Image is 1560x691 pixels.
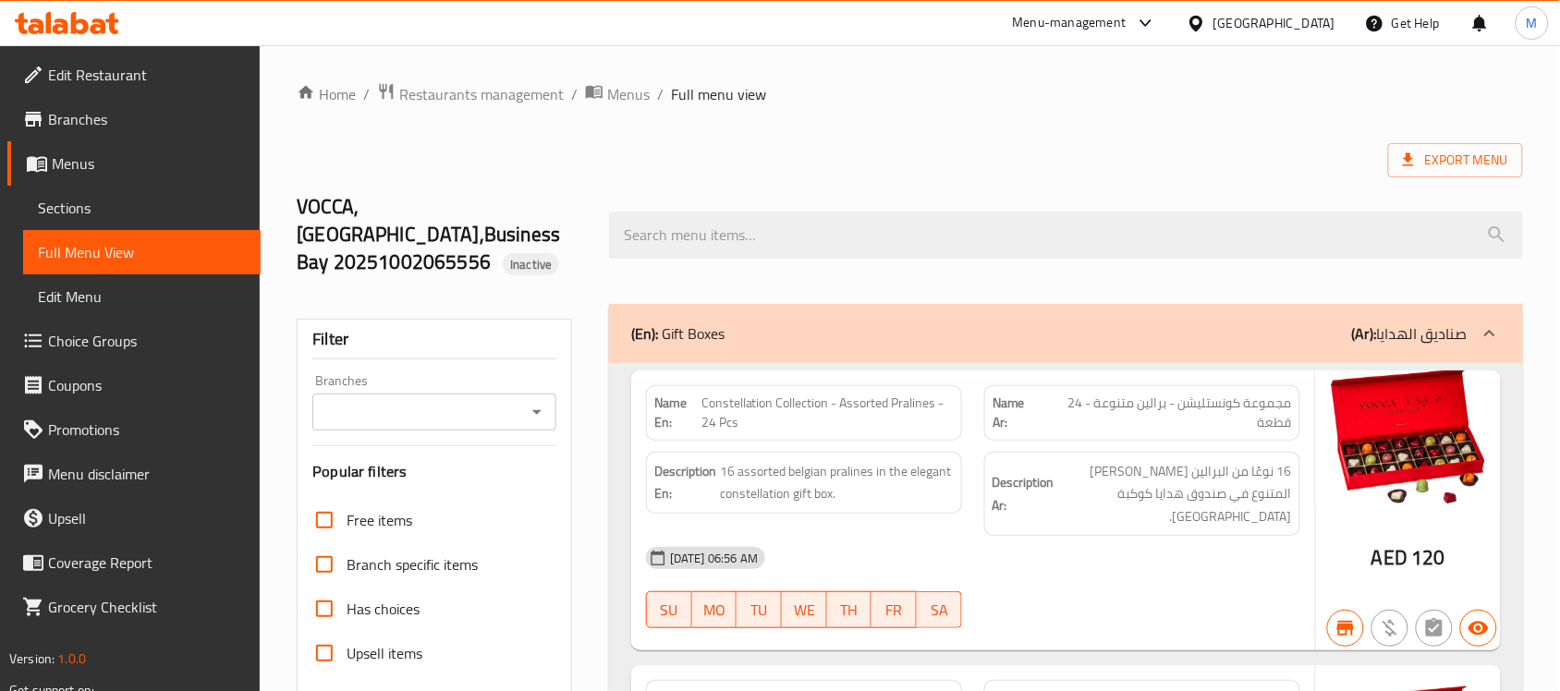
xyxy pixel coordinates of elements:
[23,186,261,230] a: Sections
[789,597,820,624] span: WE
[9,647,55,671] span: Version:
[38,197,246,219] span: Sections
[993,394,1041,432] strong: Name Ar:
[1041,394,1292,432] span: مجموعة كونستليشن - برالين متنوعة - 24 قطعة
[835,597,865,624] span: TH
[700,597,730,624] span: MO
[782,591,827,628] button: WE
[879,597,909,624] span: FR
[7,363,261,407] a: Coupons
[347,598,420,620] span: Has choices
[917,591,962,628] button: SA
[363,83,370,105] li: /
[48,596,246,618] span: Grocery Checklist
[1213,13,1335,33] div: [GEOGRAPHIC_DATA]
[1527,13,1538,33] span: M
[48,374,246,396] span: Coupons
[297,83,356,105] a: Home
[993,471,1054,516] strong: Description Ar:
[297,193,587,276] h2: VOCCA, [GEOGRAPHIC_DATA],Business Bay 20251002065556
[1460,610,1497,647] button: Available
[1403,149,1508,172] span: Export Menu
[7,452,261,496] a: Menu disclaimer
[631,322,725,345] p: Gift Boxes
[1327,610,1364,647] button: Branch specific item
[23,274,261,319] a: Edit Menu
[48,463,246,485] span: Menu disclaimer
[1388,143,1523,177] span: Export Menu
[609,304,1523,363] div: (En): Gift Boxes(Ar):صناديق الهدايا
[1058,460,1292,528] span: 16 نوعًا من البرالين البلجيكي المتنوع في صندوق هدايا كوكبة الأنيق.
[1371,610,1408,647] button: Purchased item
[1352,322,1468,345] p: صناديق الهدايا
[1013,12,1127,34] div: Menu-management
[399,83,564,105] span: Restaurants management
[377,82,564,106] a: Restaurants management
[7,53,261,97] a: Edit Restaurant
[48,64,246,86] span: Edit Restaurant
[7,540,261,585] a: Coverage Report
[631,320,658,347] b: (En):
[503,253,559,275] div: Inactive
[924,597,955,624] span: SA
[871,591,917,628] button: FR
[1352,320,1377,347] b: (Ar):
[48,330,246,352] span: Choice Groups
[671,83,766,105] span: Full menu view
[646,591,692,628] button: SU
[7,407,261,452] a: Promotions
[23,230,261,274] a: Full Menu View
[297,82,1523,106] nav: breadcrumb
[7,97,261,141] a: Branches
[503,256,559,273] span: Inactive
[524,399,550,425] button: Open
[654,460,716,505] strong: Description En:
[701,394,954,432] span: Constellation Collection - Assorted Pralines - 24 Pcs
[827,591,872,628] button: TH
[7,141,261,186] a: Menus
[48,108,246,130] span: Branches
[607,83,650,105] span: Menus
[48,552,246,574] span: Coverage Report
[692,591,737,628] button: MO
[585,82,650,106] a: Menus
[52,152,246,175] span: Menus
[38,241,246,263] span: Full Menu View
[609,212,1523,259] input: search
[654,394,701,432] strong: Name En:
[663,550,765,567] span: [DATE] 06:56 AM
[312,320,556,359] div: Filter
[744,597,774,624] span: TU
[1316,370,1501,509] img: Constellation_Collection_638950782259728096.jpg
[48,418,246,441] span: Promotions
[38,285,246,308] span: Edit Menu
[737,591,782,628] button: TU
[312,461,556,482] h3: Popular filters
[7,585,261,629] a: Grocery Checklist
[347,642,422,664] span: Upsell items
[1371,539,1408,576] span: AED
[48,507,246,529] span: Upsell
[347,509,412,531] span: Free items
[1411,539,1444,576] span: 120
[654,597,685,624] span: SU
[7,496,261,540] a: Upsell
[1416,610,1453,647] button: Not has choices
[57,647,86,671] span: 1.0.0
[720,460,954,505] span: 16 assorted belgian pralines in the elegant constellation gift box.
[657,83,664,105] li: /
[7,319,261,363] a: Choice Groups
[571,83,578,105] li: /
[347,553,478,576] span: Branch specific items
